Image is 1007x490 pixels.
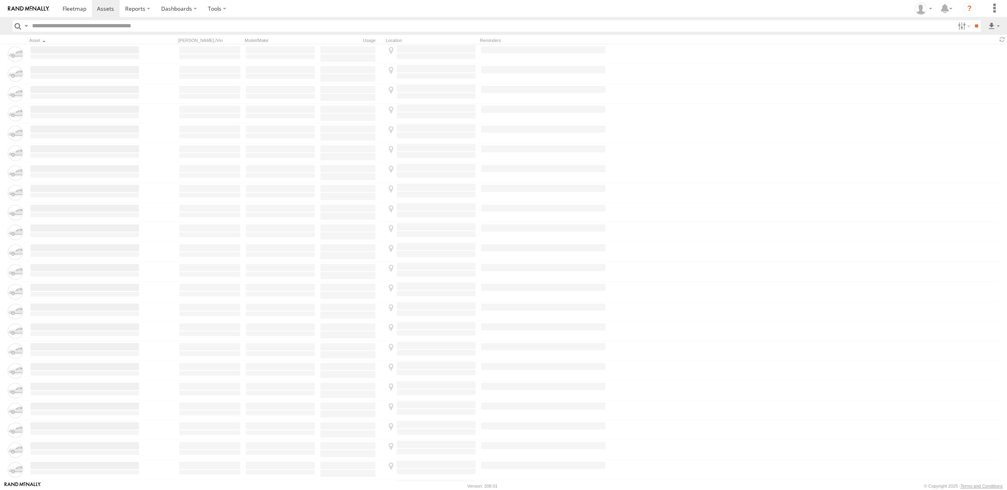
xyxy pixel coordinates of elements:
[319,38,383,43] div: Usage
[8,6,49,11] img: rand-logo.svg
[997,36,1007,43] span: Refresh
[924,484,1003,488] div: © Copyright 2025 -
[4,482,41,490] a: Visit our Website
[23,20,29,32] label: Search Query
[467,484,497,488] div: Version: 308.01
[29,38,140,43] div: Click to Sort
[178,38,242,43] div: [PERSON_NAME]./Vin
[987,20,1001,32] label: Export results as...
[912,3,935,15] div: Cris Clark
[955,20,972,32] label: Search Filter Options
[961,484,1003,488] a: Terms and Conditions
[963,2,976,15] i: ?
[386,38,477,43] div: Location
[245,38,316,43] div: Model/Make
[480,38,607,43] div: Reminders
